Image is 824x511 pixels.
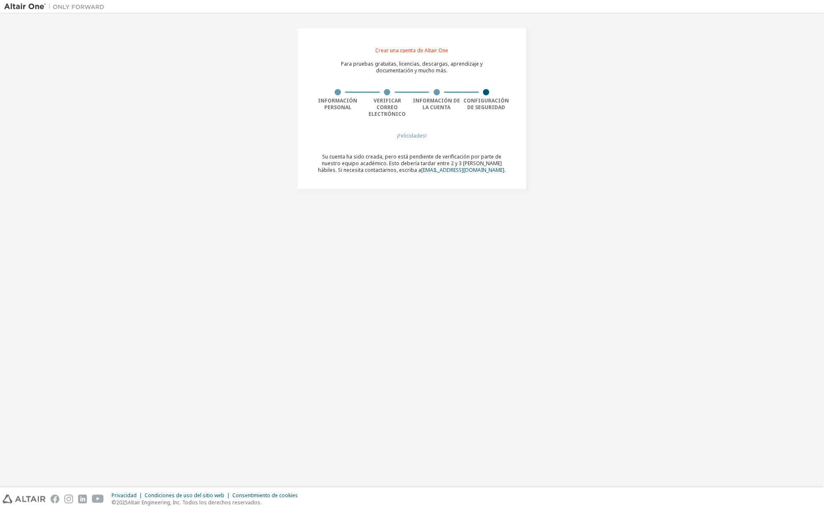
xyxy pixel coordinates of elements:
[376,47,449,54] font: Crear una cuenta de Altair One
[369,97,406,118] font: Verificar correo electrónico
[64,495,73,503] img: instagram.svg
[318,97,357,111] font: Información personal
[112,492,137,499] font: Privacidad
[92,495,104,503] img: youtube.svg
[3,495,46,503] img: altair_logo.svg
[232,492,298,499] font: Consentimiento de cookies
[116,499,128,506] font: 2025
[128,499,262,506] font: Altair Engineering, Inc. Todos los derechos reservados.
[397,132,427,139] font: ¡Felicidades!
[422,166,505,174] a: [EMAIL_ADDRESS][DOMAIN_NAME]
[145,492,224,499] font: Condiciones de uso del sitio web
[376,67,448,74] font: documentación y mucho más.
[112,499,116,506] font: ©
[413,97,460,111] font: Información de la cuenta
[78,495,87,503] img: linkedin.svg
[341,60,483,67] font: Para pruebas gratuitas, licencias, descargas, aprendizaje y
[318,153,502,174] font: Su cuenta ha sido creada, pero está pendiente de verificación por parte de nuestro equipo académi...
[505,166,506,174] font: .
[463,97,509,111] font: Configuración de seguridad
[4,3,109,11] img: Altair Uno
[51,495,59,503] img: facebook.svg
